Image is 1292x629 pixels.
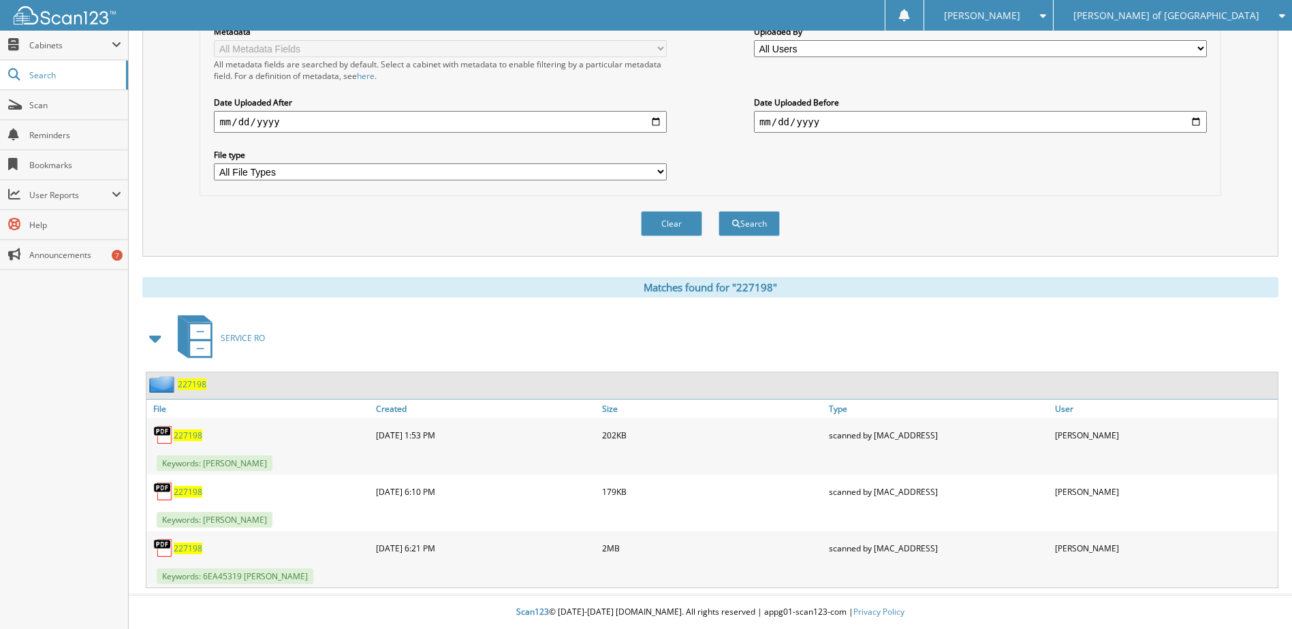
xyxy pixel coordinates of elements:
div: Matches found for "227198" [142,277,1278,297]
a: Size [599,400,825,418]
span: [PERSON_NAME] [944,12,1020,20]
a: 227198 [174,543,202,554]
span: Announcements [29,249,121,261]
img: scan123-logo-white.svg [14,6,116,25]
label: Date Uploaded After [214,97,667,108]
span: [PERSON_NAME] of [GEOGRAPHIC_DATA] [1073,12,1259,20]
div: 7 [112,250,123,261]
img: PDF.png [153,538,174,558]
input: end [754,111,1207,133]
div: [DATE] 1:53 PM [373,421,599,449]
div: scanned by [MAC_ADDRESS] [825,534,1052,562]
span: Reminders [29,129,121,141]
div: 179KB [599,478,825,505]
div: [DATE] 6:10 PM [373,478,599,505]
div: © [DATE]-[DATE] [DOMAIN_NAME]. All rights reserved | appg01-scan123-com | [129,596,1292,629]
div: All metadata fields are searched by default. Select a cabinet with metadata to enable filtering b... [214,59,667,82]
label: Metadata [214,26,667,37]
div: [PERSON_NAME] [1052,421,1278,449]
span: SERVICE RO [221,332,265,344]
div: scanned by [MAC_ADDRESS] [825,421,1052,449]
label: Date Uploaded Before [754,97,1207,108]
span: Scan [29,99,121,111]
a: 227198 [174,486,202,498]
div: [DATE] 6:21 PM [373,534,599,562]
span: Search [29,69,119,81]
a: Privacy Policy [853,606,904,617]
div: [PERSON_NAME] [1052,478,1278,505]
a: Created [373,400,599,418]
a: SERVICE RO [170,311,265,365]
img: folder2.png [149,376,178,393]
button: Search [719,211,780,236]
a: here [357,70,375,82]
a: 227198 [174,430,202,441]
a: File [146,400,373,418]
div: 2MB [599,534,825,562]
label: File type [214,149,667,161]
a: Type [825,400,1052,418]
span: Keywords: 6EA45319 [PERSON_NAME] [157,568,313,584]
img: PDF.png [153,425,174,445]
span: User Reports [29,189,112,201]
div: 202KB [599,421,825,449]
span: Help [29,219,121,231]
span: Keywords: [PERSON_NAME] [157,512,272,528]
span: Keywords: [PERSON_NAME] [157,455,272,471]
span: Cabinets [29,39,112,51]
span: Bookmarks [29,159,121,171]
div: scanned by [MAC_ADDRESS] [825,478,1052,505]
img: PDF.png [153,481,174,502]
div: [PERSON_NAME] [1052,534,1278,562]
a: User [1052,400,1278,418]
input: start [214,111,667,133]
button: Clear [641,211,702,236]
a: 227198 [178,378,206,390]
label: Uploaded By [754,26,1207,37]
span: Scan123 [516,606,549,617]
iframe: Chat Widget [1224,564,1292,629]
